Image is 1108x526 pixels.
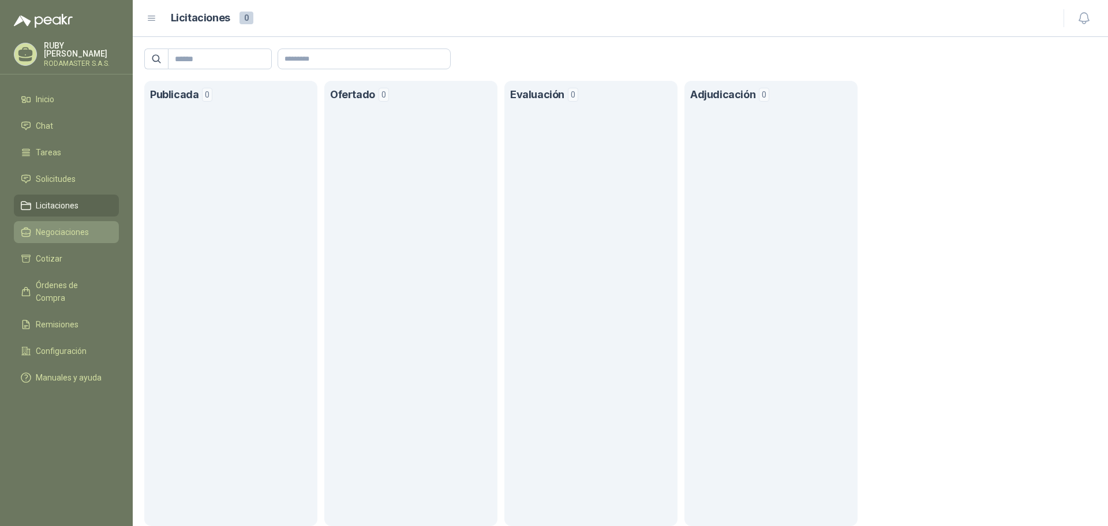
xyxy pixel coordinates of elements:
span: Remisiones [36,318,78,331]
a: Manuales y ayuda [14,367,119,389]
span: Negociaciones [36,226,89,238]
span: Manuales y ayuda [36,371,102,384]
p: RUBY [PERSON_NAME] [44,42,119,58]
h1: Evaluación [510,87,564,103]
span: 0 [568,88,578,102]
a: Inicio [14,88,119,110]
span: Inicio [36,93,54,106]
h1: Ofertado [330,87,375,103]
a: Chat [14,115,119,137]
a: Remisiones [14,314,119,335]
span: 0 [239,12,253,24]
span: Licitaciones [36,199,78,212]
span: 0 [379,88,389,102]
span: 0 [202,88,212,102]
h1: Publicada [150,87,199,103]
img: Logo peakr [14,14,73,28]
h1: Licitaciones [171,10,230,27]
h1: Adjudicación [690,87,755,103]
a: Tareas [14,141,119,163]
span: Órdenes de Compra [36,279,108,304]
a: Solicitudes [14,168,119,190]
span: 0 [759,88,769,102]
span: Cotizar [36,252,62,265]
a: Configuración [14,340,119,362]
a: Licitaciones [14,195,119,217]
p: RODAMASTER S.A.S. [44,60,119,67]
span: Solicitudes [36,173,76,185]
span: Chat [36,120,53,132]
span: Tareas [36,146,61,159]
span: Configuración [36,345,87,357]
a: Órdenes de Compra [14,274,119,309]
a: Negociaciones [14,221,119,243]
a: Cotizar [14,248,119,270]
